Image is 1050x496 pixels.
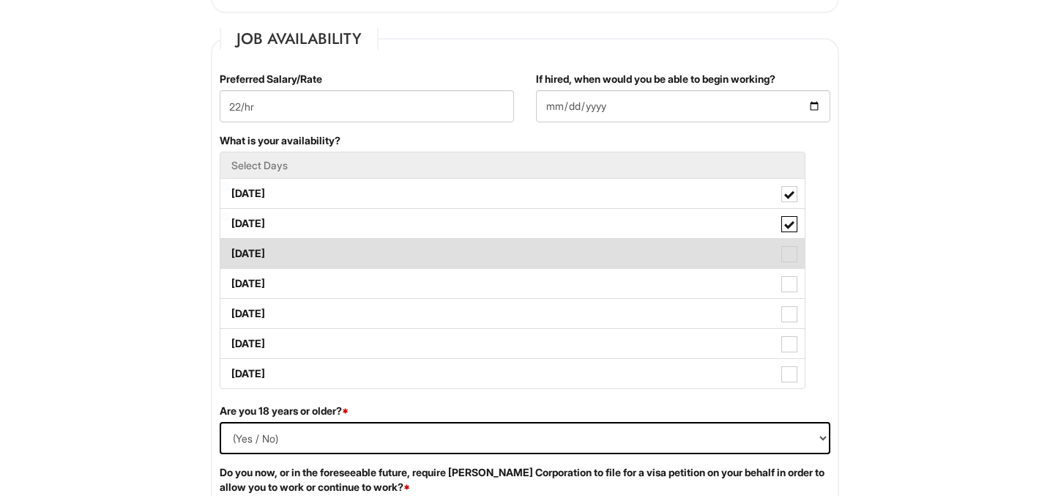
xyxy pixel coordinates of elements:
[220,72,322,86] label: Preferred Salary/Rate
[220,465,830,495] label: Do you now, or in the foreseeable future, require [PERSON_NAME] Corporation to file for a visa pe...
[220,269,805,298] label: [DATE]
[231,160,794,171] h5: Select Days
[536,72,775,86] label: If hired, when would you be able to begin working?
[220,359,805,388] label: [DATE]
[220,299,805,328] label: [DATE]
[220,179,805,208] label: [DATE]
[220,90,514,122] input: Preferred Salary/Rate
[220,209,805,238] label: [DATE]
[220,422,830,454] select: (Yes / No)
[220,404,349,418] label: Are you 18 years or older?
[220,329,805,358] label: [DATE]
[220,239,805,268] label: [DATE]
[220,133,340,148] label: What is your availability?
[220,28,379,50] legend: Job Availability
